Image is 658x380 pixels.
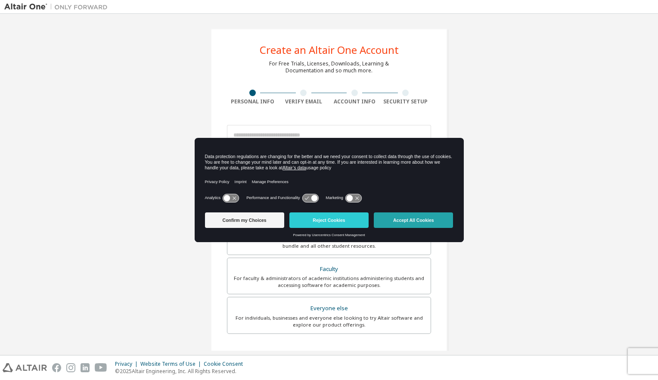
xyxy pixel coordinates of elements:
div: For Free Trials, Licenses, Downloads, Learning & Documentation and so much more. [269,60,389,74]
div: Create an Altair One Account [260,45,399,55]
img: instagram.svg [66,363,75,372]
div: Faculty [233,263,425,275]
div: Cookie Consent [204,361,248,368]
img: linkedin.svg [81,363,90,372]
div: Everyone else [233,302,425,315]
div: Privacy [115,361,140,368]
img: Altair One [4,3,112,11]
div: Verify Email [278,98,329,105]
div: Account Info [329,98,380,105]
img: youtube.svg [95,363,107,372]
div: For currently enrolled students looking to access the free Altair Student Edition bundle and all ... [233,236,425,249]
p: © 2025 Altair Engineering, Inc. All Rights Reserved. [115,368,248,375]
div: Website Terms of Use [140,361,204,368]
div: For individuals, businesses and everyone else looking to try Altair software and explore our prod... [233,315,425,328]
div: For faculty & administrators of academic institutions administering students and accessing softwa... [233,275,425,289]
div: Security Setup [380,98,431,105]
img: facebook.svg [52,363,61,372]
div: Your Profile [227,347,431,361]
div: Personal Info [227,98,278,105]
img: altair_logo.svg [3,363,47,372]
